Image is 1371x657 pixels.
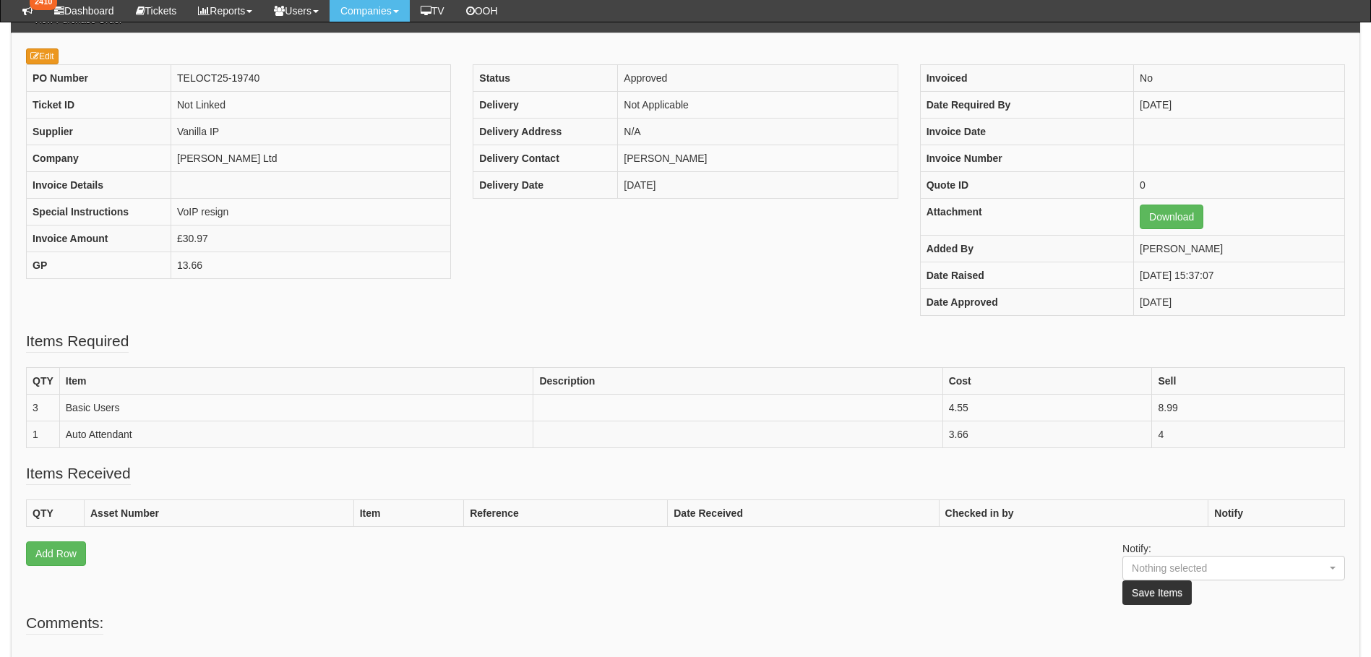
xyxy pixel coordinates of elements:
[27,171,171,198] th: Invoice Details
[27,394,60,421] td: 3
[1134,171,1345,198] td: 0
[27,64,171,91] th: PO Number
[920,262,1133,288] th: Date Raised
[939,499,1208,526] th: Checked in by
[1140,205,1203,229] a: Download
[85,499,354,526] th: Asset Number
[920,64,1133,91] th: Invoiced
[668,499,939,526] th: Date Received
[27,145,171,171] th: Company
[26,541,86,566] a: Add Row
[27,499,85,526] th: QTY
[26,612,103,635] legend: Comments:
[27,367,60,394] th: QTY
[473,145,618,171] th: Delivery Contact
[464,499,668,526] th: Reference
[171,198,451,225] td: VoIP resign
[1152,367,1345,394] th: Sell
[618,91,898,118] td: Not Applicable
[618,118,898,145] td: N/A
[1122,556,1345,580] button: Nothing selected
[171,118,451,145] td: Vanilla IP
[353,499,464,526] th: Item
[27,198,171,225] th: Special Instructions
[920,118,1133,145] th: Invoice Date
[59,394,533,421] td: Basic Users
[473,64,618,91] th: Status
[618,145,898,171] td: [PERSON_NAME]
[942,394,1152,421] td: 4.55
[920,171,1133,198] th: Quote ID
[920,145,1133,171] th: Invoice Number
[26,330,129,353] legend: Items Required
[1122,541,1345,605] p: Notify:
[27,91,171,118] th: Ticket ID
[1152,421,1345,447] td: 4
[59,367,533,394] th: Item
[473,91,618,118] th: Delivery
[26,48,59,64] a: Edit
[618,171,898,198] td: [DATE]
[533,367,942,394] th: Description
[1132,561,1308,575] div: Nothing selected
[171,64,451,91] td: TELOCT25-19740
[171,145,451,171] td: [PERSON_NAME] Ltd
[1122,580,1192,605] button: Save Items
[1134,91,1345,118] td: [DATE]
[1134,64,1345,91] td: No
[618,64,898,91] td: Approved
[473,118,618,145] th: Delivery Address
[920,235,1133,262] th: Added By
[1208,499,1345,526] th: Notify
[1152,394,1345,421] td: 8.99
[920,198,1133,235] th: Attachment
[473,171,618,198] th: Delivery Date
[26,463,131,485] legend: Items Received
[171,225,451,252] td: £30.97
[171,252,451,278] td: 13.66
[942,421,1152,447] td: 3.66
[27,225,171,252] th: Invoice Amount
[171,91,451,118] td: Not Linked
[920,91,1133,118] th: Date Required By
[27,252,171,278] th: GP
[1134,235,1345,262] td: [PERSON_NAME]
[27,118,171,145] th: Supplier
[942,367,1152,394] th: Cost
[1134,262,1345,288] td: [DATE] 15:37:07
[1134,288,1345,315] td: [DATE]
[920,288,1133,315] th: Date Approved
[27,421,60,447] td: 1
[59,421,533,447] td: Auto Attendant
